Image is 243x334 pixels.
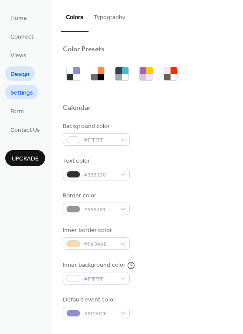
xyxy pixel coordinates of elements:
[63,191,128,200] div: Border color
[63,261,125,270] div: Inner background color
[84,275,116,284] span: #FFFFFF
[12,154,39,164] span: Upgrade
[63,226,128,235] div: Inner border color
[63,157,128,166] div: Text color
[5,122,45,137] a: Contact Us
[10,33,33,42] span: Connect
[5,104,29,118] a: Form
[63,45,105,54] div: Color Presets
[5,10,32,25] a: Home
[84,309,116,318] span: #8C90CF
[5,150,45,166] button: Upgrade
[10,70,30,79] span: Design
[10,126,40,135] span: Contact Us
[63,104,91,113] div: Calendar
[10,51,26,60] span: Views
[5,66,35,81] a: Design
[84,136,116,145] span: #FFFFFF
[84,170,116,180] span: #333130
[5,48,32,62] a: Views
[63,122,128,131] div: Background color
[10,88,33,98] span: Settings
[84,205,116,214] span: #999491
[5,29,39,43] a: Connect
[63,295,128,305] div: Default event color
[84,240,116,249] span: #F9D9AB
[10,14,27,23] span: Home
[10,107,24,116] span: Form
[5,85,38,99] a: Settings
